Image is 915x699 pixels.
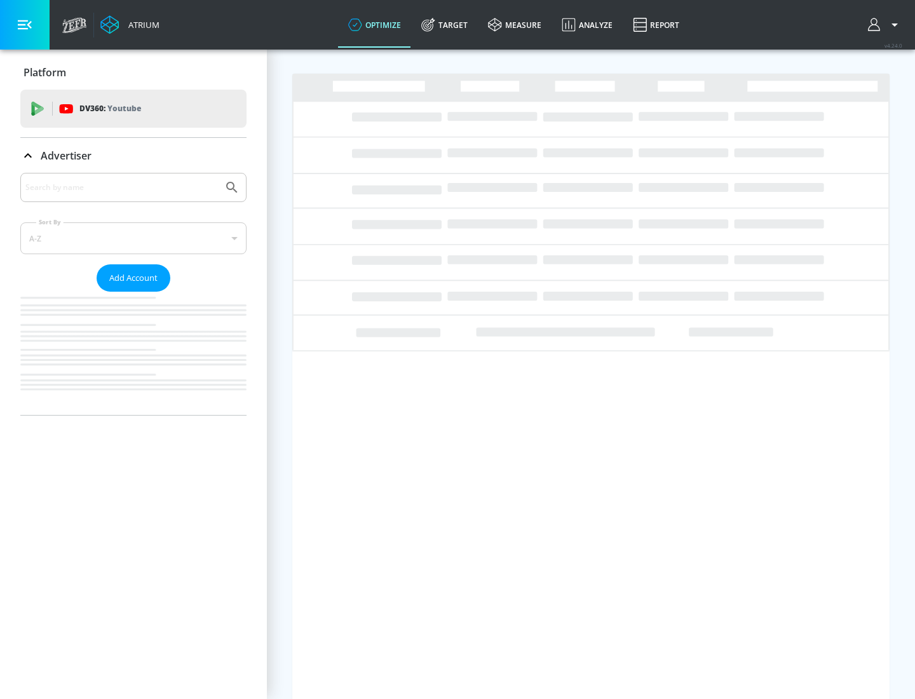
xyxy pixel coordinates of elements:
div: Atrium [123,19,159,31]
input: Search by name [25,179,218,196]
div: DV360: Youtube [20,90,247,128]
span: v 4.24.0 [884,42,902,49]
label: Sort By [36,218,64,226]
a: Analyze [552,2,623,48]
div: Platform [20,55,247,90]
span: Add Account [109,271,158,285]
a: Report [623,2,689,48]
button: Add Account [97,264,170,292]
a: Target [411,2,478,48]
div: A-Z [20,222,247,254]
p: Youtube [107,102,141,115]
p: DV360: [79,102,141,116]
div: Advertiser [20,173,247,415]
a: Atrium [100,15,159,34]
a: optimize [338,2,411,48]
div: Advertiser [20,138,247,173]
p: Platform [24,65,66,79]
p: Advertiser [41,149,91,163]
nav: list of Advertiser [20,292,247,415]
a: measure [478,2,552,48]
